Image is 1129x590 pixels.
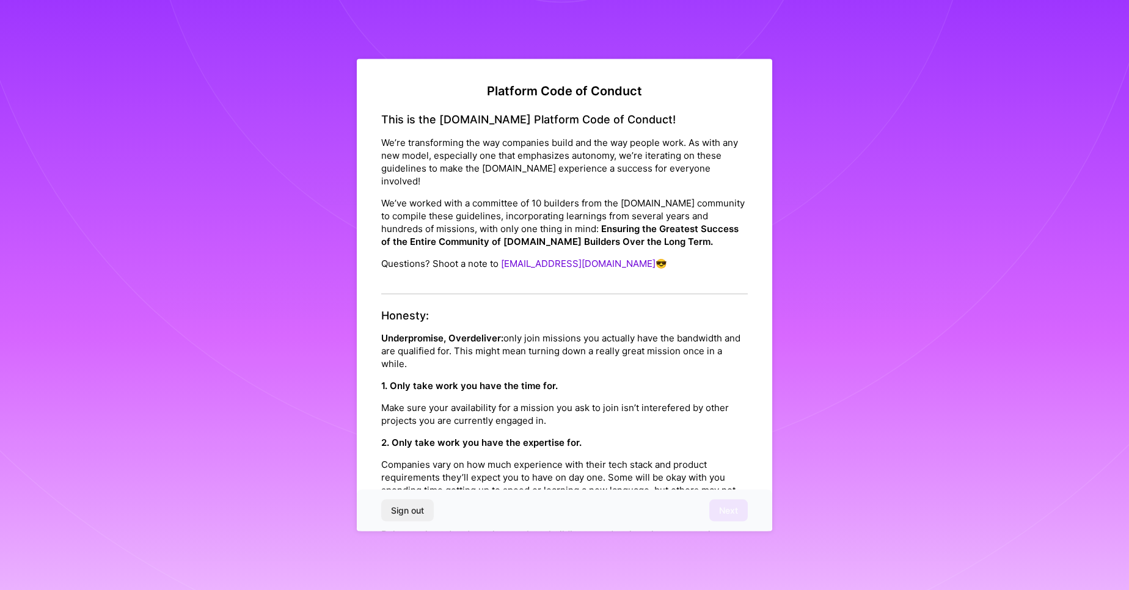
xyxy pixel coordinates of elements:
p: only join missions you actually have the bandwidth and are qualified for. This might mean turning... [381,332,748,370]
h4: This is the [DOMAIN_NAME] Platform Code of Conduct! [381,113,748,126]
a: [EMAIL_ADDRESS][DOMAIN_NAME] [501,257,656,269]
span: Sign out [391,504,424,516]
h2: Platform Code of Conduct [381,84,748,98]
strong: 2. Only take work you have the expertise for. [381,437,582,448]
h4: Honesty: [381,308,748,322]
strong: Underpromise, Overdeliver: [381,332,503,344]
p: We’re transforming the way companies build and the way people work. As with any new model, especi... [381,136,748,187]
strong: Ensuring the Greatest Success of the Entire Community of [DOMAIN_NAME] Builders Over the Long Term. [381,222,739,247]
p: Companies vary on how much experience with their tech stack and product requirements they’ll expe... [381,458,748,497]
button: Sign out [381,499,434,521]
p: We’ve worked with a committee of 10 builders from the [DOMAIN_NAME] community to compile these gu... [381,196,748,247]
p: Make sure your availability for a mission you ask to join isn’t interefered by other projects you... [381,401,748,427]
strong: 1. Only take work you have the time for. [381,380,558,392]
p: Questions? Shoot a note to 😎 [381,257,748,269]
